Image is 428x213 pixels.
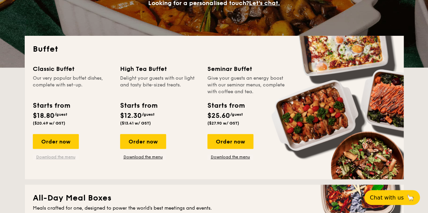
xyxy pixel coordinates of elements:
div: Meals crafted for one, designed to power the world's best meetings and events. [33,205,396,212]
span: 🦙 [406,194,414,202]
div: Starts from [207,101,244,111]
div: Our very popular buffet dishes, complete with set-up. [33,75,112,95]
div: Starts from [120,101,157,111]
span: ($13.41 w/ GST) [120,121,151,126]
div: Classic Buffet [33,64,112,74]
div: Order now [120,134,166,149]
span: /guest [54,112,67,117]
div: Order now [207,134,253,149]
div: Give your guests an energy boost with our seminar menus, complete with coffee and tea. [207,75,287,95]
span: $12.30 [120,112,142,120]
span: ($27.90 w/ GST) [207,121,239,126]
span: ($20.49 w/ GST) [33,121,65,126]
div: High Tea Buffet [120,64,199,74]
span: /guest [230,112,243,117]
div: Delight your guests with our light and tasty bite-sized treats. [120,75,199,95]
span: $18.80 [33,112,54,120]
span: Chat with us [370,194,404,201]
a: Download the menu [33,154,79,160]
h2: All-Day Meal Boxes [33,193,396,204]
h2: Buffet [33,44,396,55]
div: Starts from [33,101,70,111]
div: Seminar Buffet [207,64,287,74]
span: $25.60 [207,112,230,120]
span: /guest [142,112,155,117]
div: Order now [33,134,79,149]
a: Download the menu [120,154,166,160]
button: Chat with us🦙 [364,190,420,205]
a: Download the menu [207,154,253,160]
